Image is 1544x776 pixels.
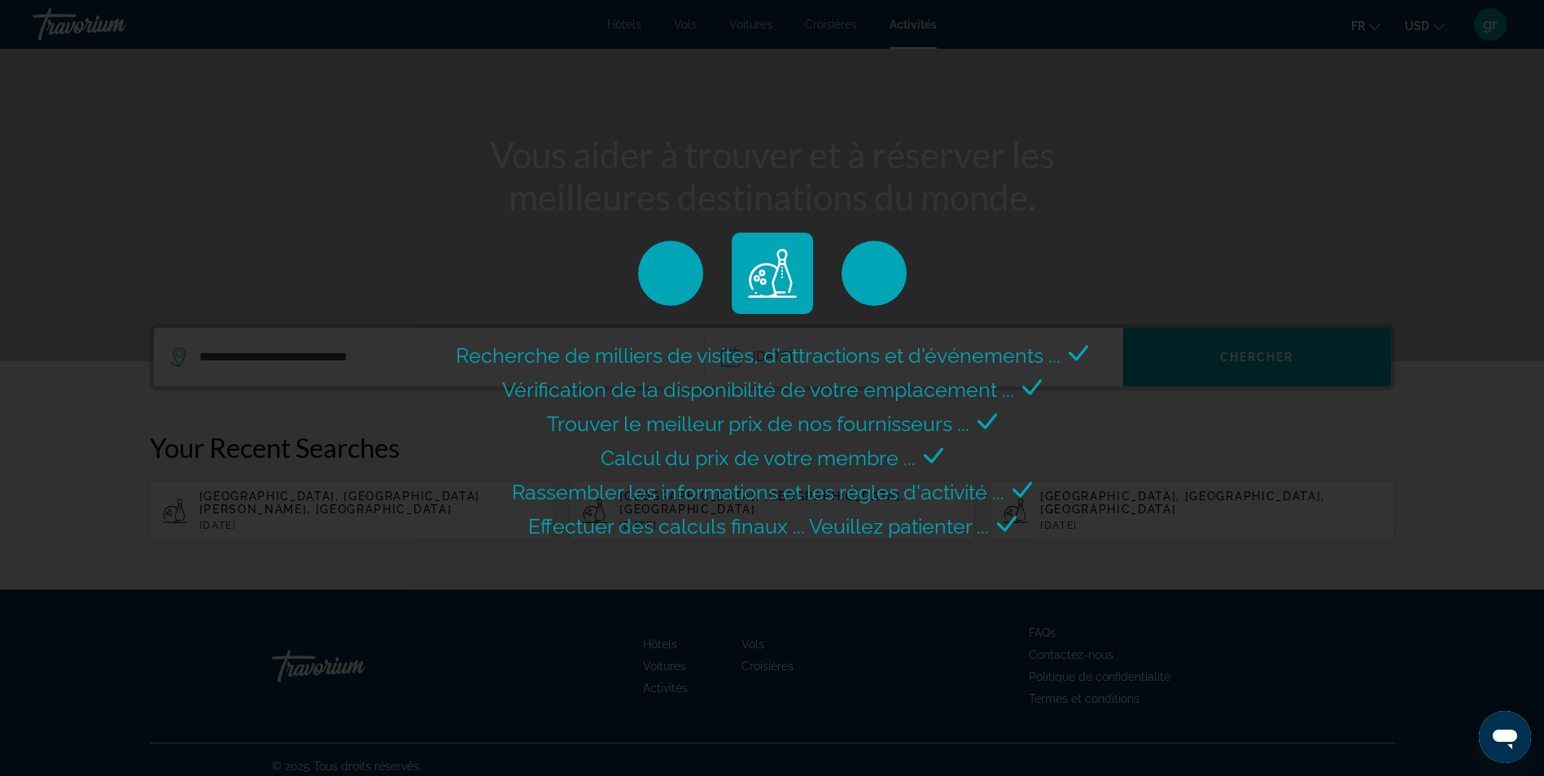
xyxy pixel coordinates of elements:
[1479,711,1531,763] iframe: Bouton de lancement de la fenêtre de messagerie
[502,377,1014,402] span: Vérification de la disponibilité de votre emplacement ...
[601,446,916,470] span: Calcul du prix de votre membre ...
[547,412,969,436] span: Trouver le meilleur prix de nos fournisseurs ...
[512,480,1004,504] span: Rassembler les informations et les règles d'activité ...
[456,343,1061,368] span: Recherche de milliers de visites, d'attractions et d'événements ...
[528,514,989,538] span: Effectuer des calculs finaux ... Veuillez patienter ...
